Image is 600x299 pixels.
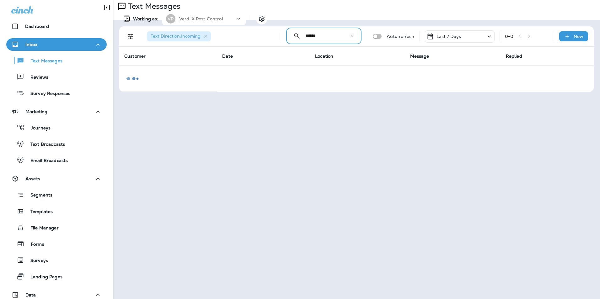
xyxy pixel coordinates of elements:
p: Data [25,292,36,297]
button: Collapse Search [291,30,303,42]
p: New [574,34,583,39]
span: Customer [124,53,146,59]
span: Message [410,53,429,59]
button: Templates [6,205,107,218]
button: Survey Responses [6,87,107,100]
p: Marketing [25,109,47,114]
p: Survey Responses [24,91,70,97]
p: Assets [25,176,40,181]
button: Text Messages [6,54,107,67]
button: Landing Pages [6,270,107,283]
p: Templates [24,209,53,215]
span: Replied [506,53,522,59]
p: Journeys [24,125,51,131]
span: Working as: [133,16,160,22]
button: Segments [6,188,107,202]
div: VP [166,14,175,24]
p: Email Broadcasts [24,158,68,164]
button: Reviews [6,70,107,83]
p: Dashboard [25,24,49,29]
p: Inbox [25,42,37,47]
button: File Manager [6,221,107,234]
p: Reviews [24,75,48,81]
p: Text Messages [126,2,180,11]
p: Last 7 Days [437,34,461,39]
p: Forms [24,242,44,248]
button: Inbox [6,38,107,51]
button: Text Broadcasts [6,137,107,150]
button: Forms [6,237,107,250]
p: Segments [24,192,52,199]
div: 0 - 0 [505,34,513,39]
p: Landing Pages [24,274,62,280]
button: Assets [6,172,107,185]
button: Email Broadcasts [6,154,107,167]
p: Verd-X Pest Control [179,16,223,21]
p: File Manager [24,225,59,231]
span: Date [222,53,233,59]
button: Marketing [6,105,107,118]
p: Surveys [24,258,48,264]
button: Journeys [6,121,107,134]
button: Dashboard [6,20,107,33]
button: Surveys [6,254,107,267]
span: Location [315,53,333,59]
p: Text Broadcasts [24,142,65,148]
button: Collapse Sidebar [103,4,111,11]
button: Filters [124,30,137,43]
span: Text Direction : Incoming [151,33,201,39]
p: Auto refresh [387,34,415,39]
p: Text Messages [24,58,62,64]
div: Text Direction:Incoming [147,31,211,41]
button: Settings [256,13,267,24]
